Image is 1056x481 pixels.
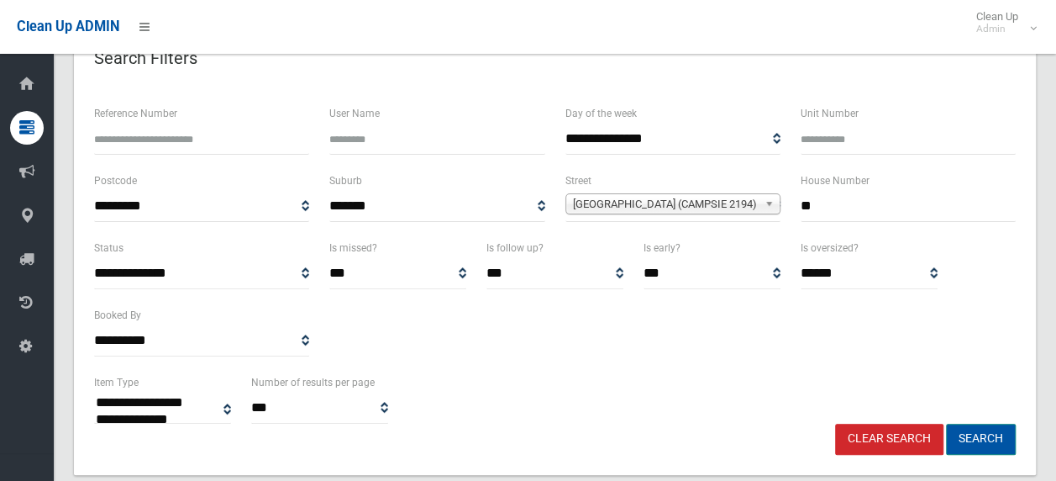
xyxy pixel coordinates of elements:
label: Booked By [94,306,141,325]
label: Postcode [94,172,137,190]
label: Day of the week [565,104,637,123]
label: Status [94,239,123,257]
label: Is oversized? [801,239,859,257]
label: User Name [329,104,380,123]
span: [GEOGRAPHIC_DATA] (CAMPSIE 2194) [573,194,758,214]
label: Street [565,172,591,190]
label: Suburb [329,172,362,190]
label: House Number [801,172,869,190]
label: Is missed? [329,239,377,257]
small: Admin [976,23,1018,35]
a: Clear Search [835,424,943,455]
label: Number of results per page [251,373,375,392]
label: Is early? [644,239,680,257]
span: Clean Up ADMIN [17,18,119,34]
span: Clean Up [968,10,1035,35]
header: Search Filters [74,42,218,75]
label: Item Type [94,373,139,392]
label: Unit Number [801,104,859,123]
label: Reference Number [94,104,177,123]
button: Search [946,424,1016,455]
label: Is follow up? [486,239,544,257]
